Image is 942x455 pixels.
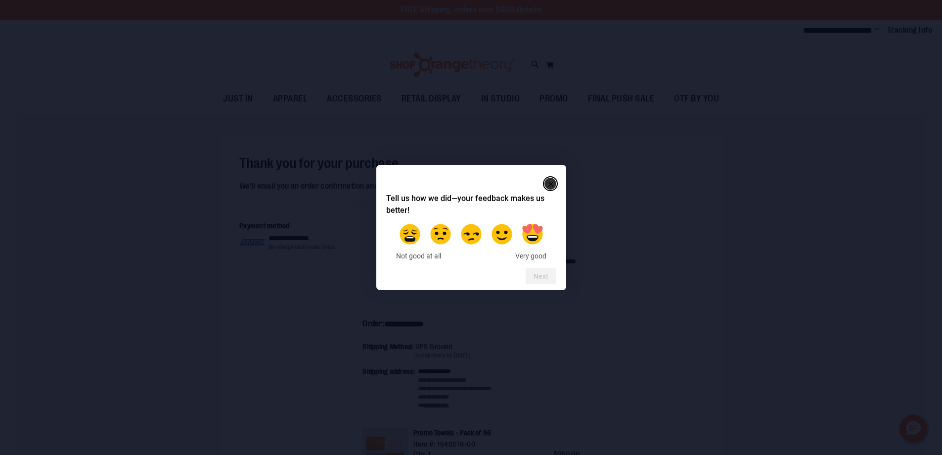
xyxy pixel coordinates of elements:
dialog: Tell us how we did—your feedback makes us better! Select an option from 1 to 5, with 1 being Not ... [376,165,566,291]
span: Very good [515,252,546,261]
span: Not good at all [396,252,441,261]
h2: Tell us how we did—your feedback makes us better! Select an option from 1 to 5, with 1 being Not ... [386,193,556,216]
button: Close [544,178,556,190]
div: Tell us how we did—your feedback makes us better! Select an option from 1 to 5, with 1 being Not ... [396,220,546,261]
